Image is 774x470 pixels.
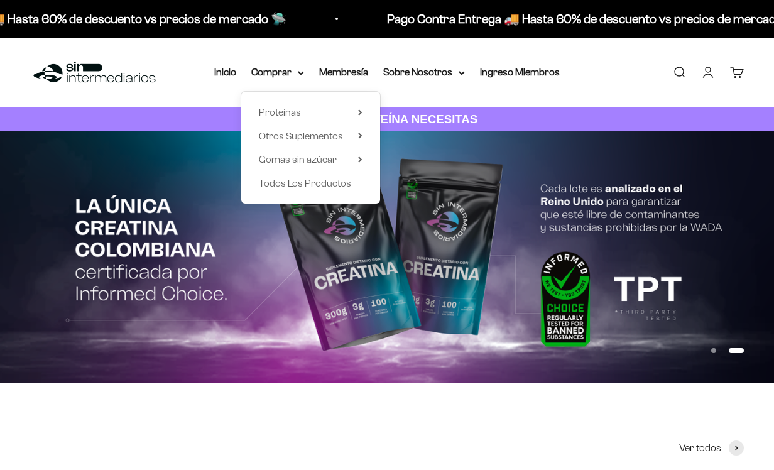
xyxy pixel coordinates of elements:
[259,154,337,165] span: Gomas sin azúcar
[319,67,368,77] a: Membresía
[679,440,721,456] span: Ver todos
[259,175,362,192] a: Todos Los Productos
[251,64,304,80] summary: Comprar
[480,67,560,77] a: Ingreso Miembros
[259,104,362,121] summary: Proteínas
[214,67,236,77] a: Inicio
[259,107,301,117] span: Proteínas
[383,64,465,80] summary: Sobre Nosotros
[297,112,478,126] strong: CUANTA PROTEÍNA NECESITAS
[259,128,362,145] summary: Otros Suplementos
[259,131,343,141] span: Otros Suplementos
[259,151,362,168] summary: Gomas sin azúcar
[679,440,744,456] a: Ver todos
[259,178,351,189] span: Todos Los Productos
